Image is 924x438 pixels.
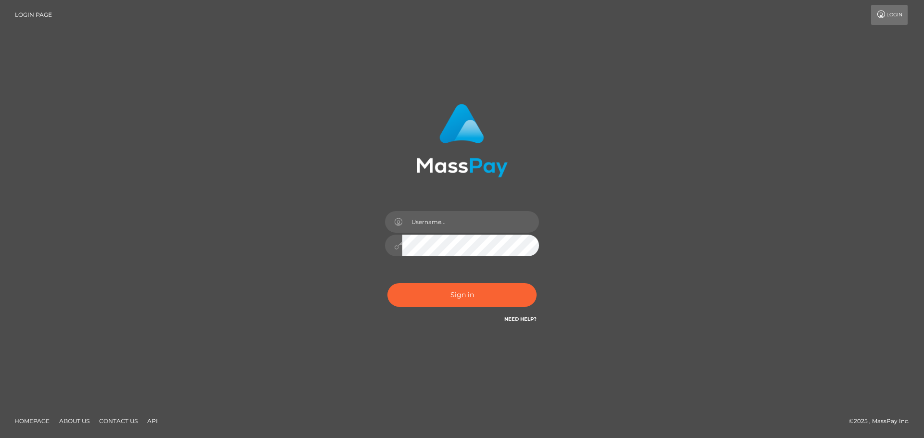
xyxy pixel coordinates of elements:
a: Homepage [11,413,53,428]
input: Username... [402,211,539,233]
a: Need Help? [504,316,537,322]
img: MassPay Login [416,104,508,177]
a: API [143,413,162,428]
a: About Us [55,413,93,428]
a: Contact Us [95,413,141,428]
button: Sign in [387,283,537,307]
a: Login Page [15,5,52,25]
a: Login [871,5,908,25]
div: © 2025 , MassPay Inc. [849,416,917,426]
